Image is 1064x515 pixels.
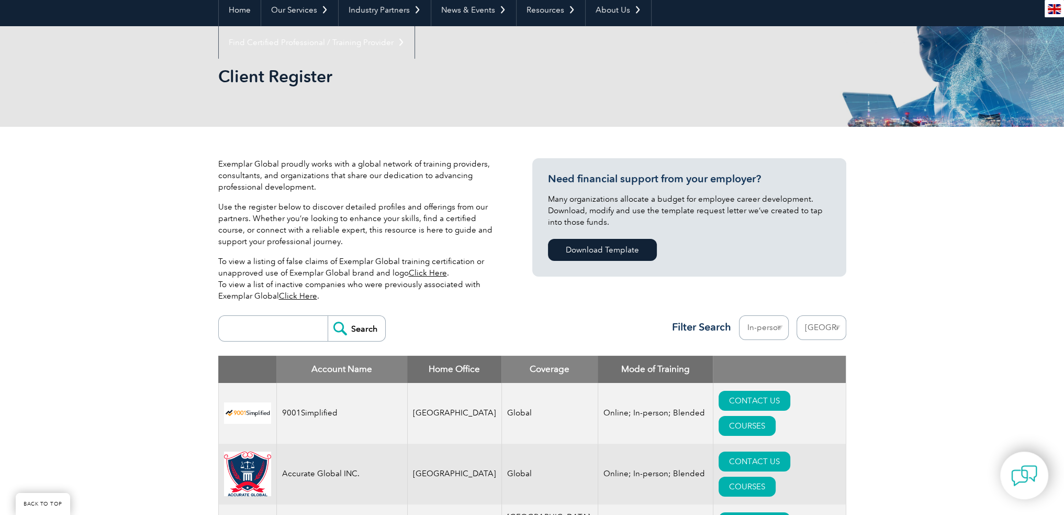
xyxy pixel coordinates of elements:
[407,356,501,383] th: Home Office: activate to sort column ascending
[719,477,776,497] a: COURSES
[276,356,407,383] th: Account Name: activate to sort column descending
[598,356,713,383] th: Mode of Training: activate to sort column ascending
[407,444,501,505] td: [GEOGRAPHIC_DATA]
[279,291,317,301] a: Click Here
[276,383,407,444] td: 9001Simplified
[719,452,790,472] a: CONTACT US
[548,239,657,261] a: Download Template
[328,316,385,341] input: Search
[218,201,501,247] p: Use the register below to discover detailed profiles and offerings from our partners. Whether you...
[1048,4,1061,14] img: en
[219,26,415,59] a: Find Certified Professional / Training Provider
[666,321,731,334] h3: Filter Search
[713,356,846,383] th: : activate to sort column ascending
[1011,463,1037,489] img: contact-chat.png
[407,383,501,444] td: [GEOGRAPHIC_DATA]
[598,383,713,444] td: Online; In-person; Blended
[719,391,790,411] a: CONTACT US
[548,172,831,185] h3: Need financial support from your employer?
[409,268,447,278] a: Click Here
[501,444,598,505] td: Global
[501,383,598,444] td: Global
[224,452,271,497] img: a034a1f6-3919-f011-998a-0022489685a1-logo.png
[501,356,598,383] th: Coverage: activate to sort column ascending
[719,416,776,436] a: COURSES
[16,493,70,515] a: BACK TO TOP
[276,444,407,505] td: Accurate Global INC.
[218,256,501,302] p: To view a listing of false claims of Exemplar Global training certification or unapproved use of ...
[548,193,831,228] p: Many organizations allocate a budget for employee career development. Download, modify and use th...
[224,402,271,424] img: 37c9c059-616f-eb11-a812-002248153038-logo.png
[598,444,713,505] td: Online; In-person; Blended
[218,68,658,85] h2: Client Register
[218,158,501,193] p: Exemplar Global proudly works with a global network of training providers, consultants, and organ...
